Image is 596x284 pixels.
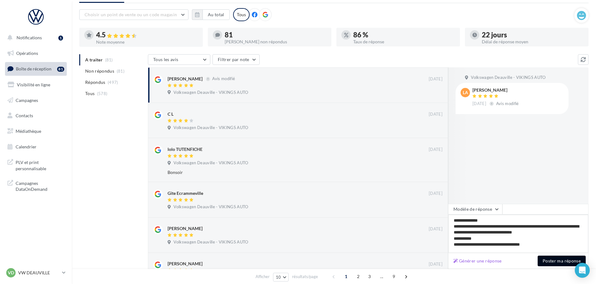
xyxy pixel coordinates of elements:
div: [PERSON_NAME] [168,225,203,232]
span: Volkswagen Deauville - VIKINGS AUTO [471,75,545,80]
span: [DATE] [429,112,442,117]
span: 2 [353,272,363,282]
span: Avis modifié [212,76,235,81]
span: Campagnes [16,97,38,103]
span: Volkswagen Deauville - VIKINGS AUTO [173,160,248,166]
a: Boîte de réception81 [4,62,68,75]
span: Contacts [16,113,33,118]
a: Campagnes DataOnDemand [4,176,68,195]
span: Tous [85,90,95,97]
span: 10 [276,275,281,280]
button: 10 [273,273,289,282]
div: [PERSON_NAME] [168,76,203,82]
button: Au total [192,9,230,20]
span: (578) [97,91,108,96]
div: 81 [225,31,326,38]
a: VD VW DEAUVILLE [5,267,67,279]
a: Campagnes [4,94,68,107]
button: Au total [203,9,230,20]
button: Notifications 1 [4,31,66,44]
a: Visibilité en ligne [4,78,68,91]
span: Non répondus [85,68,114,74]
span: [DATE] [429,262,442,267]
div: Taux de réponse [353,40,455,44]
div: [PERSON_NAME] [168,261,203,267]
button: Filtrer par note [213,54,260,65]
span: Tous les avis [153,57,178,62]
span: (497) [108,80,118,85]
span: [DATE] [429,147,442,152]
span: Avis modifié [496,101,519,106]
span: 9 [389,272,399,282]
div: [PERSON_NAME] [472,88,520,92]
span: Afficher [256,274,270,280]
a: Calendrier [4,140,68,153]
a: PLV et print personnalisable [4,156,68,174]
p: VW DEAUVILLE [18,270,60,276]
span: Calendrier [16,144,37,149]
button: Générer une réponse [451,257,504,265]
div: Délai de réponse moyen [482,40,584,44]
button: Modèle de réponse [448,204,502,214]
span: Volkswagen Deauville - VIKINGS AUTO [173,125,248,131]
span: [DATE] [429,76,442,82]
div: 86 % [353,31,455,38]
span: 1 [341,272,351,282]
div: 81 [57,67,64,72]
button: Poster ma réponse [538,256,586,266]
span: Campagnes DataOnDemand [16,179,64,192]
span: LA [463,89,468,96]
span: résultats/page [292,274,318,280]
span: Répondus [85,79,105,85]
div: 4.5 [96,31,198,39]
a: Opérations [4,47,68,60]
div: Bonsoir [168,169,402,176]
span: [DATE] [429,226,442,232]
span: Visibilité en ligne [17,82,50,87]
div: Open Intercom Messenger [575,263,590,278]
span: VD [8,270,14,276]
div: 1 [58,36,63,41]
span: (81) [117,69,125,74]
a: Contacts [4,109,68,122]
span: 3 [364,272,374,282]
div: C L [168,111,173,117]
span: Boîte de réception [16,66,51,71]
div: Note moyenne [96,40,198,44]
div: lolo TUTENFICHE [168,146,203,152]
span: Volkswagen Deauville - VIKINGS AUTO [173,204,248,210]
div: [PERSON_NAME] non répondus [225,40,326,44]
span: Médiathèque [16,128,41,134]
span: Notifications [17,35,42,40]
span: Opérations [16,51,38,56]
div: 22 jours [482,31,584,38]
button: Choisir un point de vente ou un code magasin [79,9,188,20]
div: Gite Ecrammeville [168,190,203,196]
span: Volkswagen Deauville - VIKINGS AUTO [173,239,248,245]
span: [DATE] [429,191,442,196]
span: [DATE] [472,101,486,107]
span: ... [377,272,387,282]
a: Médiathèque [4,125,68,138]
span: PLV et print personnalisable [16,158,64,171]
div: Tous [233,8,250,21]
span: Choisir un point de vente ou un code magasin [85,12,177,17]
button: Tous les avis [148,54,210,65]
span: Volkswagen Deauville - VIKINGS AUTO [173,90,248,95]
